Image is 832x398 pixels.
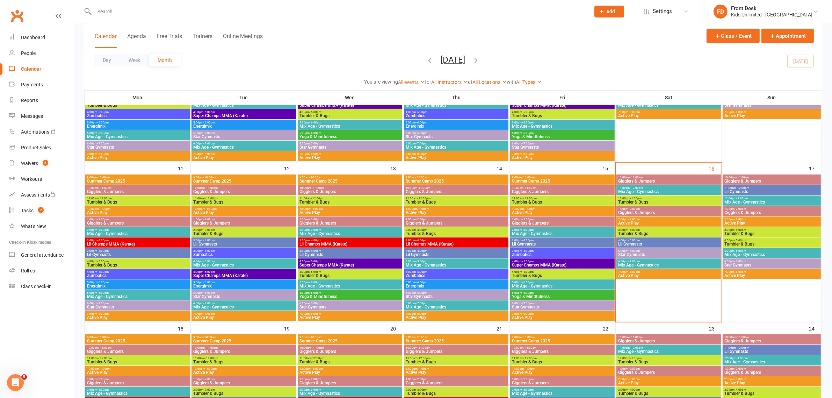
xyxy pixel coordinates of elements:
[512,186,613,190] span: 10:00am
[630,197,642,200] span: - 1:00pm
[94,54,120,66] button: Day
[97,218,109,221] span: - 2:00pm
[497,162,509,174] div: 14
[193,142,295,145] span: 6:00pm
[21,113,43,119] div: Messages
[203,176,216,179] span: - 10:00am
[97,152,109,156] span: - 8:00pm
[193,156,295,160] span: Active Play
[416,218,427,221] span: - 2:00pm
[203,132,215,135] span: - 6:00pm
[87,232,188,236] span: Mix Age - Gymnastics
[87,176,188,179] span: 9:00am
[405,186,507,190] span: 10:00am
[87,124,188,128] span: Energimix
[21,98,38,103] div: Reports
[9,124,74,140] a: Automations
[9,219,74,234] a: What's New
[193,145,295,149] span: Mix Age - Gymnastics
[299,145,401,149] span: Star Gymnasts
[416,239,427,242] span: - 4:00pm
[390,162,403,174] div: 13
[299,142,401,145] span: 6:00pm
[405,176,507,179] span: 9:00am
[618,221,719,225] span: Active Play
[416,121,427,124] span: - 6:00pm
[203,142,215,145] span: - 7:00pm
[203,228,215,232] span: - 3:00pm
[416,152,427,156] span: - 8:00pm
[512,197,613,200] span: 11:00am
[21,176,42,182] div: Workouts
[512,111,613,114] span: 4:00pm
[724,221,819,225] span: Active Play
[310,218,321,221] span: - 2:00pm
[21,268,37,273] div: Roll call
[299,207,401,211] span: 12:00pm
[87,114,188,118] span: Zumbatics
[85,90,191,105] th: Mon
[724,200,819,204] span: Mix Age - Gymnastics
[405,103,507,107] span: Mix Age - Gymnastics
[9,279,74,294] a: Class kiosk mode
[310,132,321,135] span: - 6:00pm
[522,228,534,232] span: - 3:00pm
[724,197,819,200] span: 12:00pm
[618,207,719,211] span: 1:00pm
[523,186,536,190] span: - 11:00am
[193,111,295,114] span: 4:00pm
[473,79,507,85] a: All Locations
[618,200,719,204] span: Tumbler & Bugs
[193,228,295,232] span: 2:00pm
[523,197,537,200] span: - 12:00pm
[735,207,746,211] span: - 2:00pm
[299,186,401,190] span: 10:00am
[405,200,507,204] span: Tumbler & Bugs
[9,30,74,45] a: Dashboard
[405,207,507,211] span: 12:00pm
[193,114,295,118] span: Super Champs MMA (Karate)
[9,171,74,187] a: Workouts
[9,140,74,156] a: Product Sales
[522,111,534,114] span: - 5:00pm
[21,284,52,289] div: Class check-in
[618,186,719,190] span: 11:00am
[299,103,401,107] span: Super Champs MMA (Karate)
[512,114,613,118] span: Tumbler & Bugs
[21,252,64,258] div: General attendance
[193,239,295,242] span: 3:00pm
[512,103,613,107] span: Super Champs MMA (Karate)
[512,145,613,149] span: Star Gymnasts
[618,114,719,118] span: Active Play
[364,79,398,85] strong: You are viewing
[21,223,46,229] div: What's New
[735,218,746,221] span: - 3:00pm
[405,145,507,149] span: Mix Age - Gymnastics
[223,33,263,48] button: Online Meetings
[653,3,672,19] span: Settings
[416,142,427,145] span: - 7:00pm
[299,156,401,160] span: Active Play
[512,218,613,221] span: 1:00pm
[193,218,295,221] span: 1:00pm
[205,207,217,211] span: - 1:00pm
[405,221,507,225] span: Gigglers & Jumpers
[618,218,719,221] span: 2:00pm
[512,211,613,215] span: Active Play
[87,121,188,124] span: 5:00pm
[722,90,822,105] th: Sun
[193,103,295,107] span: Mix Age - Gymnastics
[87,239,188,242] span: 3:00pm
[417,197,431,200] span: - 12:00pm
[405,132,507,135] span: 5:00pm
[724,186,819,190] span: 11:00am
[618,176,719,179] span: 10:00am
[21,208,34,213] div: Tasks
[205,186,218,190] span: - 11:00am
[311,207,323,211] span: - 1:00pm
[724,111,819,114] span: 7:00pm
[99,197,112,200] span: - 12:00pm
[618,179,719,183] span: Gigglers & Jumpers
[405,232,507,236] span: Tumbler & Bugs
[9,156,74,171] a: Waivers 5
